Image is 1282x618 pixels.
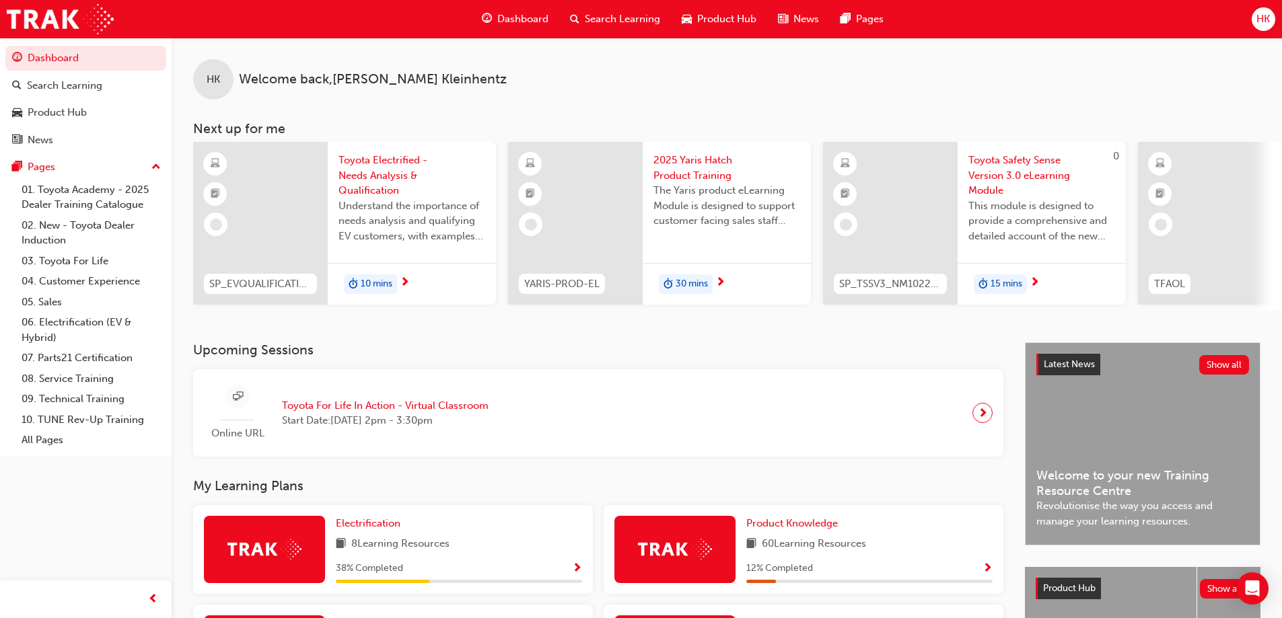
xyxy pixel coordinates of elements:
[778,11,788,28] span: news-icon
[339,198,485,244] span: Understand the importance of needs analysis and qualifying EV customers, with examples of how to ...
[746,561,813,576] span: 12 % Completed
[968,198,1115,244] span: This module is designed to provide a comprehensive and detailed account of the new enhanced Toyot...
[1043,582,1096,594] span: Product Hub
[336,536,346,553] span: book-icon
[524,276,600,292] span: YARIS-PROD-EL
[856,11,884,27] span: Pages
[1044,358,1095,370] span: Latest News
[767,5,830,33] a: news-iconNews
[16,410,166,430] a: 10. TUNE Rev-Up Training
[841,186,850,203] span: booktick-icon
[282,398,489,414] span: Toyota For Life In Action - Virtual Classroom
[471,5,559,33] a: guage-iconDashboard
[210,219,222,231] span: learningRecordVerb_NONE-icon
[664,276,673,293] span: duration-icon
[349,276,358,293] span: duration-icon
[1155,219,1167,231] span: learningRecordVerb_NONE-icon
[1025,342,1260,545] a: Latest NewsShow allWelcome to your new Training Resource CentreRevolutionise the way you access a...
[28,105,87,120] div: Product Hub
[1200,579,1250,598] button: Show all
[671,5,767,33] a: car-iconProduct Hub
[823,142,1126,305] a: 0SP_TSSV3_NM1022_ELToyota Safety Sense Version 3.0 eLearning ModuleThis module is designed to pro...
[653,153,800,183] span: 2025 Yaris Hatch Product Training
[1036,578,1250,599] a: Product HubShow all
[339,153,485,198] span: Toyota Electrified - Needs Analysis & Qualification
[482,11,492,28] span: guage-icon
[1256,11,1270,27] span: HK
[5,73,166,98] a: Search Learning
[682,11,692,28] span: car-icon
[1236,572,1269,605] div: Open Intercom Messenger
[839,276,941,292] span: SP_TSSV3_NM1022_EL
[16,430,166,451] a: All Pages
[148,591,158,608] span: prev-icon
[638,539,712,559] img: Trak
[793,11,819,27] span: News
[193,142,496,305] a: SP_EVQUALIFICATION_1223Toyota Electrified - Needs Analysis & QualificationUnderstand the importan...
[572,563,582,575] span: Show Progress
[16,180,166,215] a: 01. Toyota Academy - 2025 Dealer Training Catalogue
[526,155,535,173] span: learningResourceType_ELEARNING-icon
[336,517,400,529] span: Electrification
[27,78,102,93] div: Search Learning
[239,72,507,87] span: Welcome back , [PERSON_NAME] Kleinhentz
[16,389,166,410] a: 09. Technical Training
[209,276,312,292] span: SP_EVQUALIFICATION_1223
[830,5,894,33] a: pages-iconPages
[400,277,410,289] span: next-icon
[28,159,55,175] div: Pages
[1252,7,1275,31] button: HK
[508,142,811,305] a: YARIS-PROD-EL2025 Yaris Hatch Product TrainingThe Yaris product eLearning Module is designed to s...
[5,128,166,153] a: News
[841,155,850,173] span: learningResourceType_ELEARNING-icon
[12,134,22,147] span: news-icon
[559,5,671,33] a: search-iconSearch Learning
[16,348,166,369] a: 07. Parts21 Certification
[351,536,450,553] span: 8 Learning Resources
[172,121,1282,137] h3: Next up for me
[841,11,851,28] span: pages-icon
[697,11,756,27] span: Product Hub
[526,186,535,203] span: booktick-icon
[1155,155,1165,173] span: learningResourceType_ELEARNING-icon
[207,72,220,87] span: HK
[204,380,993,447] a: Online URLToyota For Life In Action - Virtual ClassroomStart Date:[DATE] 2pm - 3:30pm
[570,11,579,28] span: search-icon
[193,342,1003,358] h3: Upcoming Sessions
[1113,150,1119,162] span: 0
[1036,468,1249,498] span: Welcome to your new Training Resource Centre
[983,563,993,575] span: Show Progress
[16,369,166,389] a: 08. Service Training
[746,536,756,553] span: book-icon
[840,219,852,231] span: learningRecordVerb_NONE-icon
[746,516,843,531] a: Product Knowledge
[336,516,406,531] a: Electrification
[12,52,22,65] span: guage-icon
[978,276,988,293] span: duration-icon
[28,132,53,148] div: News
[16,251,166,272] a: 03. Toyota For Life
[5,155,166,180] button: Pages
[5,100,166,125] a: Product Hub
[5,43,166,155] button: DashboardSearch LearningProduct HubNews
[151,159,161,176] span: up-icon
[525,219,537,231] span: learningRecordVerb_NONE-icon
[746,517,838,529] span: Product Knowledge
[968,153,1115,198] span: Toyota Safety Sense Version 3.0 eLearning Module
[497,11,548,27] span: Dashboard
[12,161,22,173] span: pages-icon
[1154,276,1185,292] span: TFAOL
[16,215,166,251] a: 02. New - Toyota Dealer Induction
[227,539,301,559] img: Trak
[653,183,800,229] span: The Yaris product eLearning Module is designed to support customer facing sales staff with introd...
[585,11,660,27] span: Search Learning
[193,478,1003,494] h3: My Learning Plans
[361,276,392,292] span: 10 mins
[1030,277,1040,289] span: next-icon
[991,276,1022,292] span: 15 mins
[16,271,166,292] a: 04. Customer Experience
[983,560,993,577] button: Show Progress
[16,292,166,313] a: 05. Sales
[1036,498,1249,529] span: Revolutionise the way you access and manage your learning resources.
